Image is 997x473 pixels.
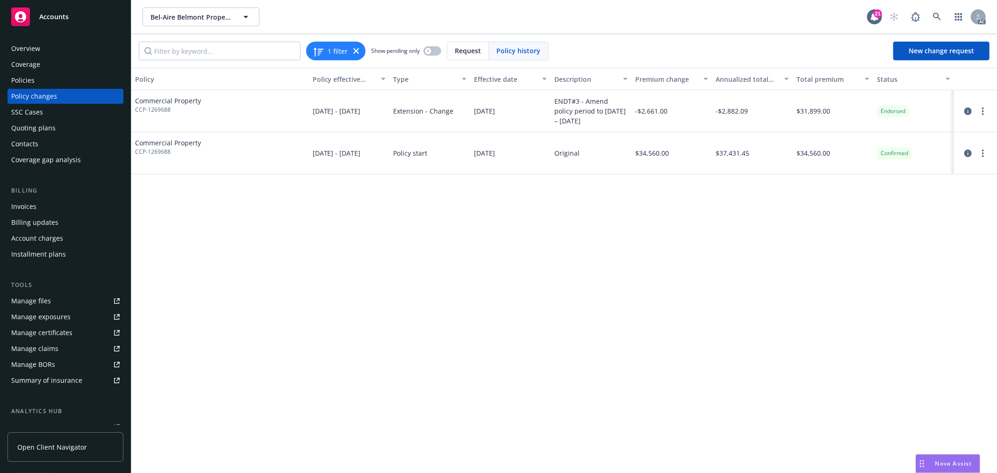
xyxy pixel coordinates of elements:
[135,138,201,148] span: Commercial Property
[11,121,56,136] div: Quoting plans
[716,74,779,84] div: Annualized total premium change
[551,68,631,90] button: Description
[393,148,427,158] span: Policy start
[712,68,793,90] button: Annualized total premium change
[11,294,51,308] div: Manage files
[139,42,301,60] input: Filter by keyword...
[135,74,305,84] div: Policy
[7,373,123,388] a: Summary of insurance
[393,74,456,84] div: Type
[7,420,123,435] a: Loss summary generator
[7,73,123,88] a: Policies
[881,107,905,115] span: Endorsed
[962,148,974,159] a: circleInformation
[916,454,980,473] button: Nova Assist
[949,7,968,26] a: Switch app
[716,106,748,116] span: -$2,882.09
[928,7,947,26] a: Search
[389,68,470,90] button: Type
[7,89,123,104] a: Policy changes
[309,68,390,90] button: Policy effective dates
[635,148,669,158] span: $34,560.00
[554,96,628,126] div: ENDT#3 - Amend policy period to [DATE] – [DATE]
[11,73,35,88] div: Policies
[151,12,231,22] span: Bel-Aire Belmont Properties, LLC; [PERSON_NAME]
[7,215,123,230] a: Billing updates
[796,148,830,158] span: $34,560.00
[962,106,974,117] a: circleInformation
[11,152,81,167] div: Coverage gap analysis
[716,148,749,158] span: $37,431.45
[135,148,201,156] span: CCP-1269688
[11,231,63,246] div: Account charges
[631,68,712,90] button: Premium change
[554,74,617,84] div: Description
[371,47,420,55] span: Show pending only
[977,148,989,159] a: more
[7,105,123,120] a: SSC Cases
[11,357,55,372] div: Manage BORs
[977,106,989,117] a: more
[873,68,954,90] button: Status
[143,7,259,26] button: Bel-Aire Belmont Properties, LLC; [PERSON_NAME]
[11,215,58,230] div: Billing updates
[7,280,123,290] div: Tools
[135,106,201,114] span: CCP-1269688
[906,7,925,26] a: Report a Bug
[909,46,974,55] span: New change request
[7,341,123,356] a: Manage claims
[916,455,928,473] div: Drag to move
[474,148,495,158] span: [DATE]
[893,42,990,60] a: New change request
[7,294,123,308] a: Manage files
[7,407,123,416] div: Analytics hub
[328,46,348,56] span: 1 filter
[11,89,57,104] div: Policy changes
[7,247,123,262] a: Installment plans
[39,13,69,21] span: Accounts
[393,106,453,116] span: Extension - Change
[11,420,89,435] div: Loss summary generator
[7,4,123,30] a: Accounts
[554,148,580,158] div: Original
[7,186,123,195] div: Billing
[7,325,123,340] a: Manage certificates
[635,74,698,84] div: Premium change
[7,57,123,72] a: Coverage
[7,121,123,136] a: Quoting plans
[635,106,667,116] span: -$2,661.00
[313,106,361,116] span: [DATE] - [DATE]
[11,341,58,356] div: Manage claims
[11,373,82,388] div: Summary of insurance
[877,74,940,84] div: Status
[7,136,123,151] a: Contacts
[17,442,87,452] span: Open Client Navigator
[796,74,860,84] div: Total premium
[470,68,551,90] button: Effective date
[7,41,123,56] a: Overview
[796,106,830,116] span: $31,899.00
[885,7,904,26] a: Start snowing
[11,105,43,120] div: SSC Cases
[496,46,540,56] span: Policy history
[11,247,66,262] div: Installment plans
[793,68,874,90] button: Total premium
[11,325,72,340] div: Manage certificates
[313,74,376,84] div: Policy effective dates
[7,199,123,214] a: Invoices
[474,106,495,116] span: [DATE]
[11,136,38,151] div: Contacts
[935,459,972,467] span: Nova Assist
[11,41,40,56] div: Overview
[135,96,201,106] span: Commercial Property
[7,309,123,324] a: Manage exposures
[7,357,123,372] a: Manage BORs
[474,74,537,84] div: Effective date
[7,231,123,246] a: Account charges
[881,149,908,158] span: Confirmed
[313,148,361,158] span: [DATE] - [DATE]
[874,9,882,18] div: 21
[455,46,481,56] span: Request
[11,199,36,214] div: Invoices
